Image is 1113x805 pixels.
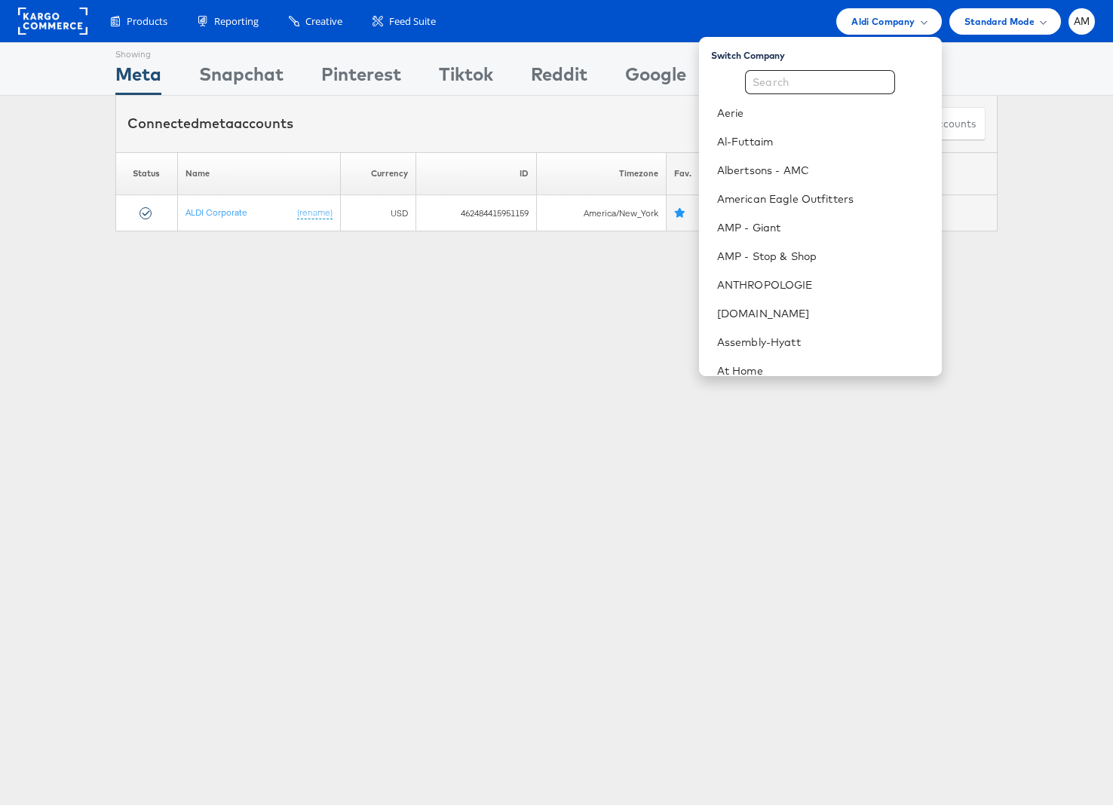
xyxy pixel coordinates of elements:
[340,152,416,195] th: Currency
[717,249,930,264] a: AMP - Stop & Shop
[127,14,167,29] span: Products
[851,14,915,29] span: Aldi Company
[717,306,930,321] a: [DOMAIN_NAME]
[1074,17,1090,26] span: AM
[711,43,942,62] div: Switch Company
[305,14,342,29] span: Creative
[416,152,537,195] th: ID
[717,220,930,235] a: AMP - Giant
[185,207,247,218] a: ALDI Corporate
[416,195,537,231] td: 462484415951159
[199,61,284,95] div: Snapchat
[199,115,234,132] span: meta
[745,70,895,94] input: Search
[531,61,587,95] div: Reddit
[964,14,1035,29] span: Standard Mode
[536,195,667,231] td: America/New_York
[321,61,401,95] div: Pinterest
[625,61,686,95] div: Google
[439,61,493,95] div: Tiktok
[717,163,930,178] a: Albertsons - AMC
[389,14,436,29] span: Feed Suite
[340,195,416,231] td: USD
[536,152,667,195] th: Timezone
[115,43,161,61] div: Showing
[717,106,930,121] a: Aerie
[297,207,333,219] a: (rename)
[116,152,178,195] th: Status
[214,14,259,29] span: Reporting
[717,363,930,378] a: At Home
[717,335,930,350] a: Assembly-Hyatt
[177,152,340,195] th: Name
[717,191,930,207] a: American Eagle Outfitters
[115,61,161,95] div: Meta
[717,277,930,292] a: ANTHROPOLOGIE
[127,114,293,133] div: Connected accounts
[717,134,930,149] a: Al-Futtaim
